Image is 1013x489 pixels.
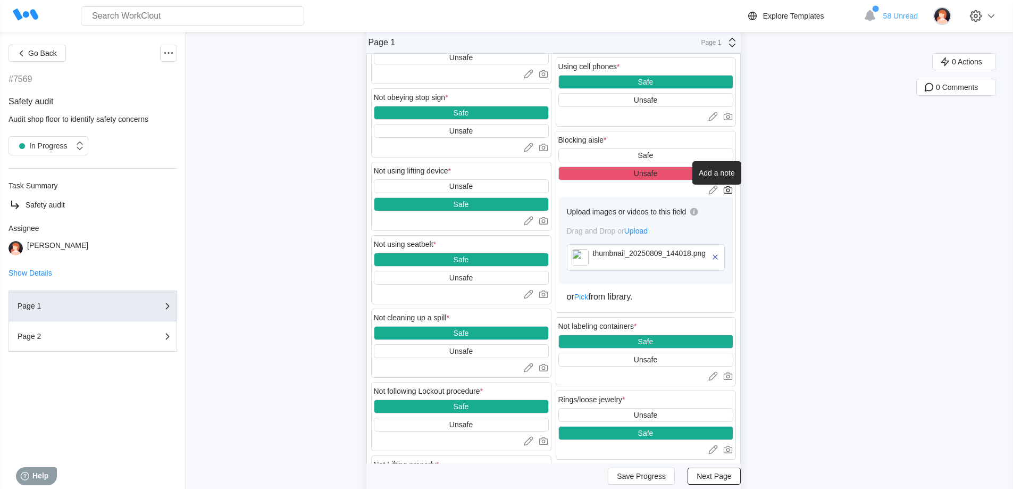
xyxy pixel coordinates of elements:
[374,387,483,395] div: Not following Lockout procedure
[567,227,648,235] span: Drag and Drop or
[638,78,654,86] div: Safe
[28,49,57,57] span: Go Back
[374,167,451,175] div: Not using lifting device
[27,241,88,255] div: [PERSON_NAME]
[634,355,657,364] div: Unsafe
[18,333,124,340] div: Page 2
[374,240,437,248] div: Not using seatbelt
[9,269,52,277] button: Show Details
[952,58,982,65] span: 0 Actions
[14,138,68,153] div: In Progress
[449,182,473,190] div: Unsafe
[634,411,657,419] div: Unsafe
[449,53,473,62] div: Unsafe
[558,62,620,71] div: Using cell phones
[617,473,666,480] span: Save Progress
[638,151,654,160] div: Safe
[933,7,951,25] img: user-2.png
[449,273,473,282] div: Unsafe
[9,45,66,62] button: Go Back
[936,84,978,91] span: 0 Comments
[558,395,625,404] div: Rings/loose jewelry
[634,169,657,178] div: Unsafe
[449,347,473,355] div: Unsafe
[692,161,741,185] div: Add a note
[567,208,687,216] div: Upload images or videos to this field
[638,337,654,346] div: Safe
[932,53,996,70] button: 0 Actions
[374,313,449,322] div: Not cleaning up a spill
[9,224,177,233] div: Assignee
[374,93,448,102] div: Not obeying stop sign
[81,6,304,26] input: Search WorkClout
[9,115,177,123] div: Audit shop floor to identify safety concerns
[634,96,657,104] div: Unsafe
[369,38,396,47] div: Page 1
[454,200,469,209] div: Safe
[593,249,710,258] div: thumbnail_20250809_144018.png
[697,473,731,480] span: Next Page
[638,429,654,437] div: Safe
[916,79,996,96] button: 0 Comments
[558,136,607,144] div: Blocking aisle
[624,227,648,235] span: Upload
[574,293,588,301] span: Pick
[454,329,469,337] div: Safe
[567,292,725,302] div: or from library.
[9,291,177,321] button: Page 1
[26,201,65,209] span: Safety audit
[454,402,469,411] div: Safe
[883,12,918,20] span: 58 Unread
[454,255,469,264] div: Safe
[9,241,23,255] img: user-2.png
[746,10,858,22] a: Explore Templates
[572,249,589,266] img: eb4eea3b-c99e-4a3f-b01e-5a9229a17a85
[9,97,54,106] span: Safety audit
[374,460,439,469] div: Not Lifting properly
[558,322,637,330] div: Not labeling containers
[9,74,32,84] div: #7569
[449,420,473,429] div: Unsafe
[9,181,177,190] div: Task Summary
[454,109,469,117] div: Safe
[18,302,124,310] div: Page 1
[9,198,177,211] a: Safety audit
[763,12,824,20] div: Explore Templates
[9,321,177,352] button: Page 2
[695,39,722,46] div: Page 1
[608,468,675,485] button: Save Progress
[688,468,740,485] button: Next Page
[449,127,473,135] div: Unsafe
